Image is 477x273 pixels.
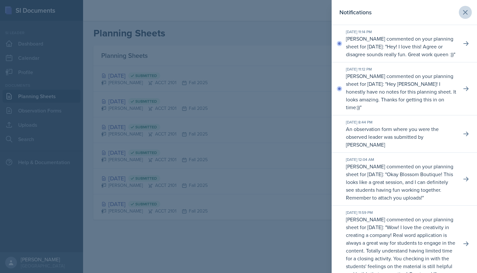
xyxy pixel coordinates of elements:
p: Okay Blossom Boutique! This looks like a great session, and I can definitely see students having ... [346,171,453,201]
div: [DATE] 12:04 AM [346,157,456,162]
div: [DATE] 8:44 PM [346,119,456,125]
h2: Notifications [339,8,372,17]
p: Hey [PERSON_NAME]! I honestly have no notes for this planning sheet. It looks amazing. Thanks for... [346,80,456,111]
p: [PERSON_NAME] commented on your planning sheet for [DATE]: " " [346,72,456,111]
div: [DATE] 11:12 PM [346,66,456,72]
p: [PERSON_NAME] commented on your planning sheet for [DATE]: " " [346,162,456,201]
p: [PERSON_NAME] commented on your planning sheet for [DATE]: " " [346,35,456,58]
div: [DATE] 11:14 PM [346,29,456,35]
div: [DATE] 11:59 PM [346,210,456,215]
p: Hey! I love this! Agree or disagree sounds really fun. Great work queen :)) [346,43,454,58]
p: An observation form where you were the observed leader was submitted by [PERSON_NAME] [346,125,456,149]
